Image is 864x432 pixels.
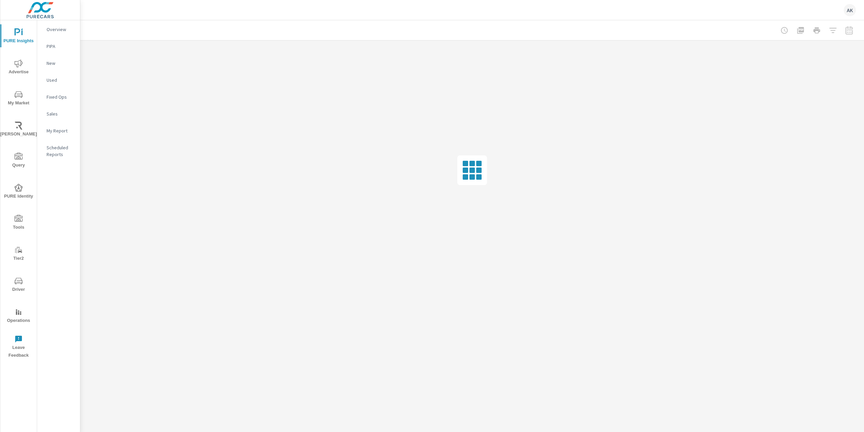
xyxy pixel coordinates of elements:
[0,20,37,362] div: nav menu
[47,110,75,117] p: Sales
[37,126,80,136] div: My Report
[47,94,75,100] p: Fixed Ops
[2,277,35,294] span: Driver
[2,308,35,325] span: Operations
[37,109,80,119] div: Sales
[2,122,35,138] span: [PERSON_NAME]
[47,60,75,67] p: New
[2,246,35,262] span: Tier2
[2,184,35,200] span: PURE Identity
[2,335,35,359] span: Leave Feedback
[47,127,75,134] p: My Report
[47,77,75,83] p: Used
[37,143,80,159] div: Scheduled Reports
[47,43,75,50] p: PIPA
[47,144,75,158] p: Scheduled Reports
[844,4,856,16] div: AK
[37,75,80,85] div: Used
[37,24,80,34] div: Overview
[2,28,35,45] span: PURE Insights
[2,215,35,231] span: Tools
[37,58,80,68] div: New
[2,59,35,76] span: Advertise
[37,92,80,102] div: Fixed Ops
[47,26,75,33] p: Overview
[2,153,35,169] span: Query
[2,91,35,107] span: My Market
[37,41,80,51] div: PIPA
